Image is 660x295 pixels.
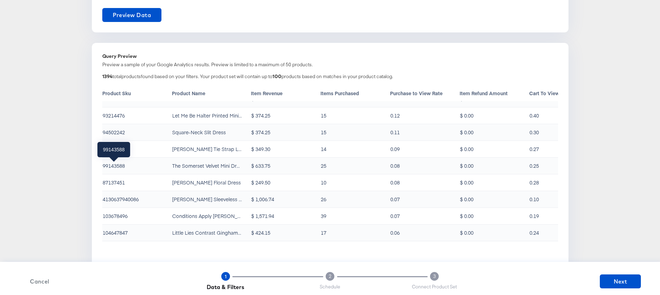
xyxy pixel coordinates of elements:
div: $ 424.15 [251,229,270,236]
div: 103678496 [103,212,128,219]
div: Item Refund Amount [460,90,529,97]
button: Preview Data [102,8,162,22]
div: 0.19 [530,212,539,219]
div: $ 0.00 [460,129,474,136]
div: $ 0.00 [460,196,474,203]
div: 0.08 [390,162,400,169]
div: 4130637940086 [103,196,139,203]
div: 10 [321,179,326,186]
div: [PERSON_NAME] Tie Strap Linen Maxi Dress [172,145,242,152]
div: 1394 [102,74,113,79]
span: Schedule [320,283,340,290]
span: Next [603,277,638,286]
div: Product Name [172,90,251,97]
div: Conditions Apply [PERSON_NAME] Strapless Maxi Dress [172,212,242,219]
span: Preview Data [113,10,151,20]
th: Toggle SortBy [251,85,320,101]
th: Toggle SortBy [172,85,251,101]
span: 3 [433,273,436,280]
div: 0.12 [390,112,400,119]
div: 0.40 [530,112,539,119]
div: $ 374.25 [251,112,270,119]
div: Square-Neck Slit Dress [172,129,226,136]
div: $ 249.50 [251,179,270,186]
div: 17 [321,229,326,236]
div: Preview a sample of your Google Analytics results. Preview is limited to a maximum of 50 products. [102,61,558,68]
div: 0.30 [530,129,539,136]
div: 0.10 [530,196,539,203]
th: Toggle SortBy [320,85,390,101]
div: $ 1,571.94 [251,212,274,219]
div: 0.24 [530,229,539,236]
button: Cancel [19,277,60,286]
div: $ 1,006.74 [251,196,274,203]
div: 15 [321,112,326,119]
div: 94499274 [103,145,125,152]
div: $ 0.00 [460,229,474,236]
div: 14 [321,145,326,152]
div: $ 0.00 [460,112,474,119]
div: 0.08 [390,179,400,186]
span: Data & Filters [207,283,244,290]
div: Product Sku [102,90,172,97]
div: 0.06 [390,229,400,236]
span: Connect Product Set [412,283,457,290]
div: 25 [321,162,326,169]
div: $ 0.00 [460,145,474,152]
div: $ 0.00 [460,162,474,169]
div: [PERSON_NAME] Sleeveless Tiered Maxi Dress [172,196,242,203]
div: 100 [272,74,281,79]
div: 0.25 [530,162,539,169]
div: The Somerset Velvet Mini Dress [172,162,242,169]
th: Toggle SortBy [529,85,599,101]
div: 87137451 [103,179,125,186]
div: $ 633.75 [251,162,270,169]
div: $ 0.00 [460,212,474,219]
div: [PERSON_NAME] Floral Dress [172,179,241,186]
div: 94502242 [103,129,125,136]
div: $ 349.30 [251,145,270,152]
div: total products found based on your filters. Your product set will contain up to products based on... [102,73,558,82]
div: Query Preview [102,53,558,59]
div: Little Lies Contrast Gingham Dress [172,229,242,236]
span: 2 [329,273,332,280]
div: 0.28 [530,179,539,186]
div: Let Me Be Halter Printed Mini Dress [172,112,242,119]
div: 104647847 [103,229,128,236]
div: 0.09 [390,145,400,152]
span: 1 [225,274,226,279]
th: Toggle SortBy [390,85,460,101]
div: Items Purchased [320,90,390,97]
div: 39 [321,212,326,219]
div: 0.11 [390,129,400,136]
th: Toggle SortBy [102,85,172,101]
div: 93214476 [103,112,125,119]
div: $ 0.00 [460,179,474,186]
span: Cancel [22,277,57,286]
div: Cart To View Rate [529,90,599,97]
div: 99143588 [103,162,125,169]
div: 0.07 [390,212,400,219]
div: 15 [321,129,326,136]
button: Next [600,274,641,288]
div: $ 374.25 [251,129,270,136]
div: 26 [321,196,326,203]
div: 0.07 [390,196,400,203]
th: Toggle SortBy [460,85,529,101]
div: Item Revenue [251,90,320,97]
div: Purchase to View Rate [390,90,460,97]
div: 0.27 [530,145,539,152]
